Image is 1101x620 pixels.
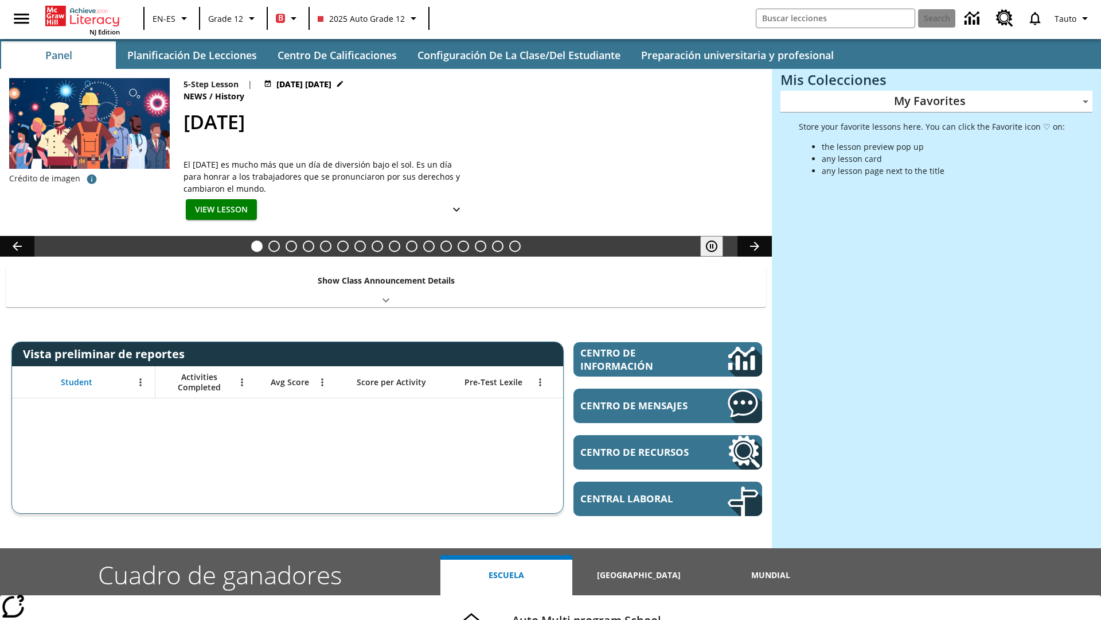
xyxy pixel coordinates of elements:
div: El [DATE] es mucho más que un día de diversión bajo el sol. Es un día para honrar a los trabajado... [183,158,470,195]
li: the lesson preview pop up [822,141,1065,153]
button: Abrir menú [132,374,149,391]
button: Slide 12 Career Lesson [440,241,452,252]
span: Activities Completed [161,372,237,393]
button: Slide 14 ¡Hurra por el Día de la Constitución! [475,241,486,252]
span: Centro de recursos [580,445,693,459]
button: Slide 2 Animal Partners [268,241,280,252]
button: Slide 15 Point of View [492,241,503,252]
button: Escuela [440,555,572,595]
span: / [209,91,213,102]
img: una pancarta con fondo azul muestra la ilustración de una fila de diferentes hombres y mujeres co... [9,78,170,169]
button: Boost El color de la clase es rojo. Cambiar el color de la clase. [271,8,305,29]
button: Language: EN-ES, Selecciona un idioma [148,8,196,29]
li: any lesson page next to the title [822,165,1065,177]
span: [DATE] [DATE] [276,78,331,90]
a: Central laboral [573,482,762,516]
input: search field [756,9,915,28]
a: Centro de mensajes [573,389,762,423]
button: View Lesson [186,199,257,220]
button: Slide 7 Attack of the Terrifying Tomatoes [354,241,366,252]
h3: Mis Colecciones [780,72,1092,88]
button: Abrir menú [314,374,331,391]
span: Student [61,377,92,387]
button: Slide 16 El equilibrio de la Constitución [509,241,521,252]
button: Class: 2025 Auto Grade 12, Selecciona una clase [313,8,425,29]
button: Configuración de la clase/del estudiante [408,41,630,69]
button: Ver más [445,199,468,220]
button: Preparación universitaria y profesional [632,41,843,69]
h2: Día del Trabajo [183,107,758,137]
p: Store your favorite lessons here. You can click the Favorite icon ♡ on: [799,121,1065,133]
button: Panel [1,41,116,69]
a: Centro de información [573,342,762,377]
button: Slide 13 Between Two Worlds [458,241,469,252]
div: My Favorites [780,91,1092,113]
span: Avg Score [271,377,309,387]
button: Grado: Grade 12, Elige un grado [204,8,263,29]
button: Slide 3 ¿Los autos del futuro? [286,241,297,252]
div: Portada [45,3,120,36]
button: Slide 10 Mixed Practice: Citing Evidence [406,241,417,252]
span: Vista preliminar de reportes [23,346,190,362]
a: Centro de información [958,3,989,34]
button: Slide 1 Día del Trabajo [251,241,263,252]
span: Grade 12 [208,13,243,25]
button: Slide 5 The Last Homesteaders [320,241,331,252]
button: Mundial [705,555,837,595]
div: Show Class Announcement Details [6,268,766,307]
button: Slide 4 ¡Fuera! ¡Es privado! [303,241,314,252]
button: Centro de calificaciones [268,41,406,69]
span: NJ Edition [89,28,120,36]
p: 5-Step Lesson [183,78,239,90]
button: Abrir el menú lateral [5,2,38,36]
li: any lesson card [822,153,1065,165]
span: News [183,90,209,103]
button: [GEOGRAPHIC_DATA] [572,555,704,595]
button: Abrir menú [233,374,251,391]
button: Perfil/Configuración [1050,8,1096,29]
span: Centro de mensajes [580,399,693,412]
button: Pausar [700,236,723,257]
button: Jul 23 - Jun 30 Elegir fechas [261,78,346,90]
button: Carrusel de lecciones, seguir [737,236,772,257]
span: El Día del Trabajo es mucho más que un día de diversión bajo el sol. Es un día para honrar a los ... [183,158,470,195]
a: Centro de recursos, Se abrirá en una pestaña nueva. [573,435,762,470]
a: Portada [45,5,120,28]
span: Central laboral [580,492,693,505]
button: Slide 6 Solar Power to the People [337,241,349,252]
span: EN-ES [153,13,175,25]
button: Abrir menú [532,374,549,391]
button: Slide 8 Fashion Forward in Ancient Rome [372,241,383,252]
button: Crédito de foto: ProStockStudio/Shutterstock [80,169,103,189]
button: Planificación de lecciones [118,41,266,69]
a: Notificaciones [1020,3,1050,33]
p: Show Class Announcement Details [318,274,455,286]
span: History [215,90,247,103]
span: | [248,78,252,90]
span: B [278,11,283,25]
a: Centro de recursos, Se abrirá en una pestaña nueva. [989,3,1020,34]
p: Crédito de imagen [9,173,80,184]
span: Tauto [1055,13,1076,25]
span: Score per Activity [357,377,426,387]
span: Centro de información [580,346,689,373]
button: Slide 9 The Invasion of the Free CD [389,241,400,252]
span: Pre-Test Lexile [464,377,522,387]
button: Slide 11 Pre-release lesson [423,241,435,252]
span: 2025 Auto Grade 12 [318,13,405,25]
div: Pausar [700,236,735,257]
